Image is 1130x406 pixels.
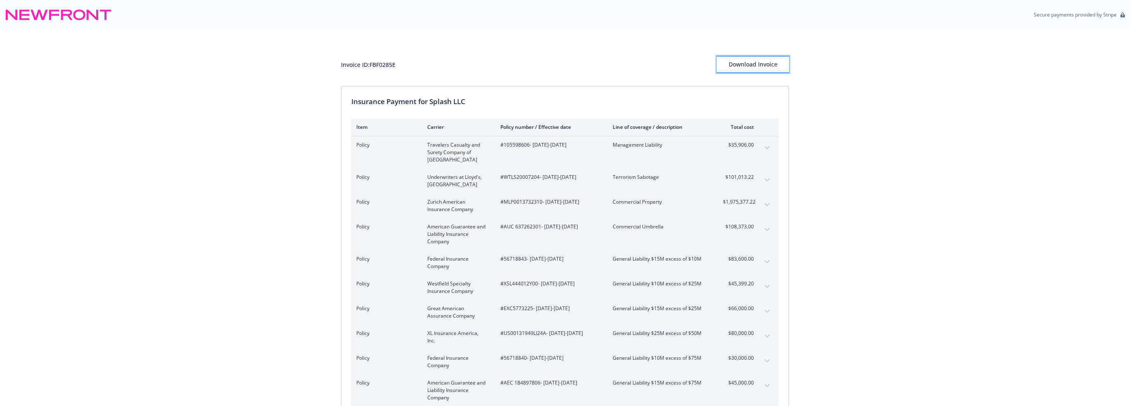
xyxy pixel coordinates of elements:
span: $45,000.00 [723,379,754,387]
span: $101,013.22 [723,173,754,181]
span: General Liability $15M excess of $10M [613,255,710,263]
div: Total cost [723,123,754,131]
div: Insurance Payment for Splash LLC [351,96,779,107]
span: Commercial Property [613,198,710,206]
span: Great American Assurance Company [427,305,487,320]
span: #EXC5773225 - [DATE]-[DATE] [500,305,599,312]
button: expand content [760,354,774,368]
span: General Liability $10M excess of $25M [613,280,710,287]
div: Line of coverage / description [613,123,710,131]
span: Terrorism Sabotage [613,173,710,181]
span: Policy [356,305,414,312]
button: expand content [760,141,774,154]
span: General Liability $10M excess of $75M [613,354,710,362]
button: expand content [760,330,774,343]
span: #WTLS20007204 - [DATE]-[DATE] [500,173,599,181]
button: expand content [760,305,774,318]
span: $45,399.20 [723,280,754,287]
span: #105598606 - [DATE]-[DATE] [500,141,599,149]
button: expand content [760,280,774,293]
span: Management Liability [613,141,710,149]
button: expand content [760,255,774,268]
span: Policy [356,280,414,287]
span: American Guarantee and Liability Insurance Company [427,223,487,245]
span: Federal Insurance Company [427,255,487,270]
span: Policy [356,379,414,387]
div: Invoice ID: FBF0285E [341,60,396,69]
span: General Liability $25M excess of $50M [613,330,710,337]
div: PolicyUnderwriters at Lloyd's, [GEOGRAPHIC_DATA]#WTLS20007204- [DATE]-[DATE]Terrorism Sabotage$10... [351,169,779,193]
button: expand content [760,173,774,187]
span: Policy [356,141,414,149]
span: Zurich American Insurance Company [427,198,487,213]
span: XL Insurance America, Inc. [427,330,487,344]
div: PolicyAmerican Guarantee and Liability Insurance Company#AUC 637262301- [DATE]-[DATE]Commercial U... [351,218,779,250]
span: Underwriters at Lloyd's, [GEOGRAPHIC_DATA] [427,173,487,188]
div: Download Invoice [717,57,789,72]
span: General Liability $15M excess of $75M [613,379,710,387]
span: Policy [356,198,414,206]
span: $35,906.00 [723,141,754,149]
span: $80,000.00 [723,330,754,337]
button: expand content [760,223,774,236]
span: #XSL444012Y00 - [DATE]-[DATE] [500,280,599,287]
span: Federal Insurance Company [427,354,487,369]
span: Commercial Umbrella [613,223,710,230]
div: PolicyFederal Insurance Company#56718843- [DATE]-[DATE]General Liability $15M excess of $10M$83,6... [351,250,779,275]
p: Secure payments provided by Stripe [1034,11,1117,18]
div: PolicyZurich American Insurance Company#MLP0013732310- [DATE]-[DATE]Commercial Property$1,975,377... [351,193,779,218]
span: Westfield Specialty Insurance Company [427,280,487,295]
span: #56718843 - [DATE]-[DATE] [500,255,599,263]
span: Policy [356,173,414,181]
span: Policy [356,223,414,230]
span: $83,600.00 [723,255,754,263]
span: American Guarantee and Liability Insurance Company [427,379,487,401]
div: PolicyXL Insurance America, Inc.#US00131949LI24A- [DATE]-[DATE]General Liability $25M excess of $... [351,325,779,349]
span: General Liability $15M excess of $25M [613,305,710,312]
span: Policy [356,354,414,362]
div: Item [356,123,414,131]
div: PolicyGreat American Assurance Company#EXC5773225- [DATE]-[DATE]General Liability $15M excess of ... [351,300,779,325]
div: Policy number / Effective date [500,123,599,131]
span: $66,000.00 [723,305,754,312]
span: $1,975,377.22 [723,198,754,206]
div: PolicyWestfield Specialty Insurance Company#XSL444012Y00- [DATE]-[DATE]General Liability $10M exc... [351,275,779,300]
span: Travelers Casualty and Surety Company of [GEOGRAPHIC_DATA] [427,141,487,164]
span: #AEC 184897806 - [DATE]-[DATE] [500,379,599,387]
div: Carrier [427,123,487,131]
div: PolicyFederal Insurance Company#56718840- [DATE]-[DATE]General Liability $10M excess of $75M$30,0... [351,349,779,374]
span: #AUC 637262301 - [DATE]-[DATE] [500,223,599,230]
span: $30,000.00 [723,354,754,362]
span: #US00131949LI24A - [DATE]-[DATE] [500,330,599,337]
button: expand content [760,379,774,392]
span: #56718840 - [DATE]-[DATE] [500,354,599,362]
span: Policy [356,330,414,337]
button: Download Invoice [717,56,789,73]
div: PolicyTravelers Casualty and Surety Company of [GEOGRAPHIC_DATA]#105598606- [DATE]-[DATE]Manageme... [351,136,779,169]
span: $108,373.00 [723,223,754,230]
span: #MLP0013732310 - [DATE]-[DATE] [500,198,599,206]
span: Policy [356,255,414,263]
button: expand content [760,198,774,211]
